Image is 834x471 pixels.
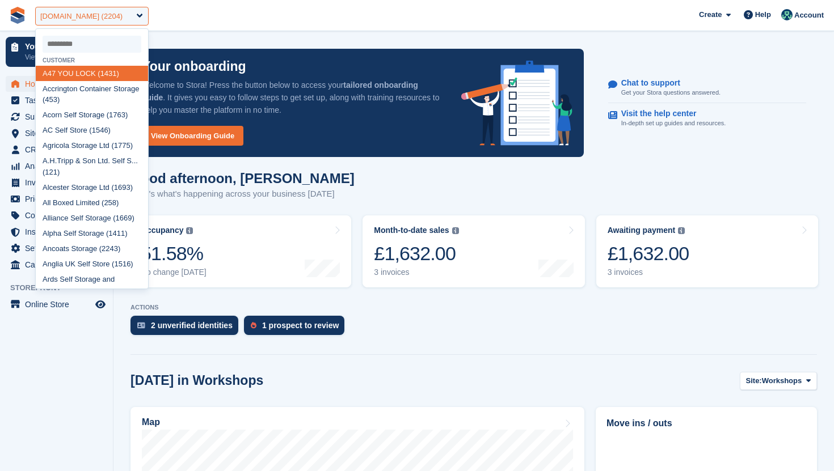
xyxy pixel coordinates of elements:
div: Customer [36,57,148,63]
a: menu [6,191,107,207]
p: ACTIONS [130,304,817,311]
a: menu [6,109,107,125]
span: Workshops [762,375,802,387]
a: menu [6,175,107,190]
p: Chat to support [621,78,711,88]
a: menu [6,76,107,92]
div: [DOMAIN_NAME] (2204) [40,11,123,22]
p: Visit the help center [621,109,717,118]
a: Your onboarding View next steps [6,37,107,67]
span: Pricing [25,191,93,207]
div: 1 prospect to review [262,321,339,330]
div: A47 YOU LOCK (1431) [36,66,148,81]
div: AC Self Store (1546) [36,123,148,138]
a: menu [6,92,107,108]
div: All Boxed Limited (258) [36,195,148,210]
h2: Move ins / outs [606,417,806,430]
div: Anglia UK Self Store (1516) [36,256,148,271]
h1: Good afternoon, [PERSON_NAME] [130,171,355,186]
span: Tasks [25,92,93,108]
a: menu [6,158,107,174]
img: Jennifer Ofodile [781,9,793,20]
p: Get your Stora questions answered. [621,88,721,97]
span: Settings [25,240,93,256]
a: menu [6,296,107,312]
span: Analytics [25,158,93,174]
span: Home [25,76,93,92]
p: Welcome to Stora! Press the button below to access your . It gives you easy to follow steps to ge... [142,79,443,116]
img: verify_identity-adf6edd0f0f0b5bbfe63781bf79b02c33cf7c696d77639b501bdc392416b5a36.svg [137,322,145,329]
a: 2 unverified identities [130,316,244,341]
img: prospect-51fa495bee0391a8d652442698ab0144808aea92771e9ea1ae160a38d050c398.svg [251,322,256,329]
span: CRM [25,142,93,158]
a: menu [6,207,107,223]
span: Site: [746,375,762,387]
a: Preview store [94,298,107,311]
div: 3 invoices [374,268,458,277]
div: Accrington Container Storage (453) [36,81,148,108]
span: Subscriptions [25,109,93,125]
p: In-depth set up guides and resources. [621,118,726,128]
span: Help [755,9,771,20]
div: £1,632.00 [374,242,458,265]
a: View Onboarding Guide [142,126,243,146]
div: £1,632.00 [608,242,689,265]
div: Alcester Storage Ltd (1693) [36,180,148,195]
span: Insurance [25,224,93,240]
img: stora-icon-8386f47178a22dfd0bd8f6a31ec36ba5ce8667c1dd55bd0f319d3a0aa187defe.svg [9,7,26,24]
div: 2 unverified identities [151,321,233,330]
a: Chat to support Get your Stora questions answered. [608,73,806,104]
a: menu [6,142,107,158]
div: Ards Self Storage and Removals (1083) [36,271,148,298]
span: Storefront [10,282,113,294]
img: onboarding-info-6c161a55d2c0e0a8cae90662b2fe09162a5109e8cc188191df67fb4f79e88e88.svg [461,61,572,146]
p: Your onboarding [142,60,246,73]
a: Month-to-date sales £1,632.00 3 invoices [363,215,584,287]
div: Month-to-date sales [374,226,449,235]
span: Invoices [25,175,93,190]
a: menu [6,224,107,240]
span: Capital [25,257,93,273]
h2: Map [142,417,160,427]
p: Your onboarding [25,43,92,50]
img: icon-info-grey-7440780725fd019a000dd9b08b2336e03edf1995a4989e88bcd33f0948082b44.svg [678,227,685,234]
span: Coupons [25,207,93,223]
a: menu [6,257,107,273]
div: A.H.Tripp & Son Ltd. Self S... (121) [36,154,148,180]
p: Here's what's happening across your business [DATE] [130,188,355,201]
img: icon-info-grey-7440780725fd019a000dd9b08b2336e03edf1995a4989e88bcd33f0948082b44.svg [186,227,193,234]
div: Awaiting payment [608,226,676,235]
a: 1 prospect to review [244,316,350,341]
div: Ancoats Storage (2243) [36,241,148,256]
div: Agricola Storage Ltd (1775) [36,138,148,154]
div: Acorn Self Storage (1763) [36,108,148,123]
a: menu [6,240,107,256]
button: Site: Workshops [740,372,817,391]
a: menu [6,125,107,141]
span: Online Store [25,296,93,312]
a: Awaiting payment £1,632.00 3 invoices [596,215,818,287]
a: Visit the help center In-depth set up guides and resources. [608,103,806,134]
div: Occupancy [141,226,183,235]
div: No change [DATE] [141,268,207,277]
span: Create [699,9,722,20]
span: Sites [25,125,93,141]
a: Occupancy 51.58% No change [DATE] [129,215,351,287]
p: View next steps [25,52,92,62]
div: Alpha Self Storage (1411) [36,226,148,241]
div: 3 invoices [608,268,689,277]
div: 51.58% [141,242,207,265]
img: icon-info-grey-7440780725fd019a000dd9b08b2336e03edf1995a4989e88bcd33f0948082b44.svg [452,227,459,234]
div: Alliance Self Storage (1669) [36,210,148,226]
h2: [DATE] in Workshops [130,373,263,388]
span: Account [794,10,824,21]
